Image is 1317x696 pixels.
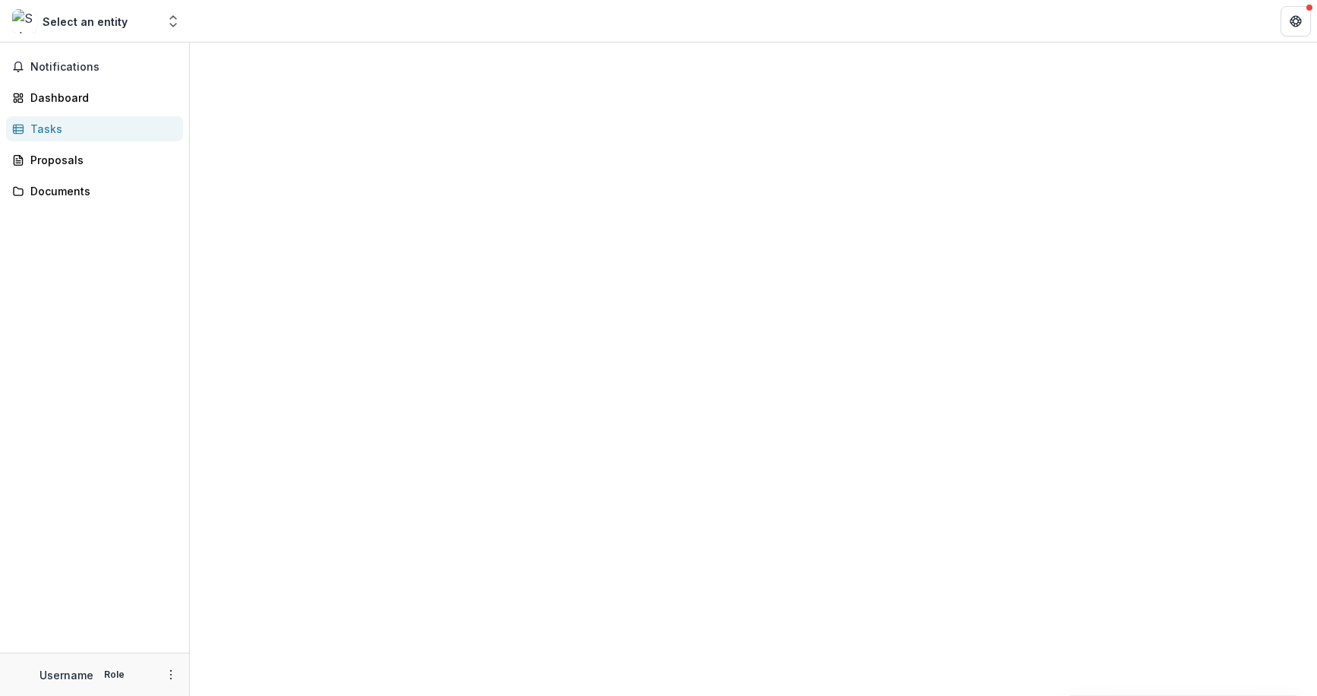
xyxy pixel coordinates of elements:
[30,121,171,137] div: Tasks
[6,116,183,141] a: Tasks
[162,666,180,684] button: More
[43,14,128,30] div: Select an entity
[6,147,183,172] a: Proposals
[30,61,177,74] span: Notifications
[163,6,184,36] button: Open entity switcher
[6,179,183,204] a: Documents
[30,152,171,168] div: Proposals
[99,668,129,682] p: Role
[12,9,36,33] img: Select an entity
[30,90,171,106] div: Dashboard
[6,85,183,110] a: Dashboard
[30,183,171,199] div: Documents
[39,667,93,683] p: Username
[1281,6,1311,36] button: Get Help
[6,55,183,79] button: Notifications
